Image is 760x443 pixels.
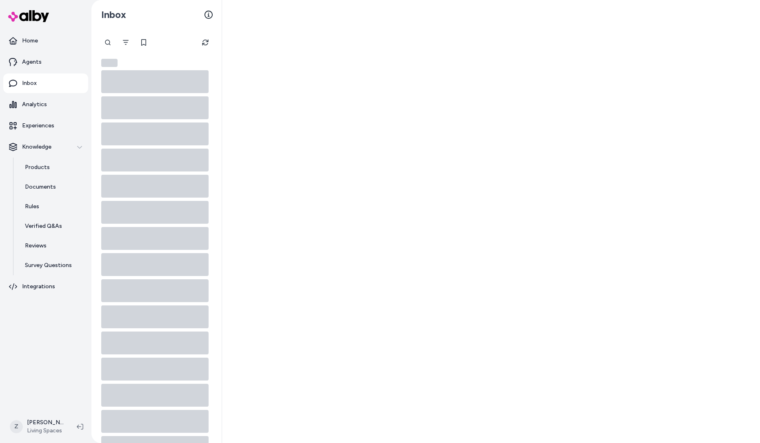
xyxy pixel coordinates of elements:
a: Inbox [3,73,88,93]
p: Analytics [22,100,47,109]
img: alby Logo [8,10,49,22]
a: Documents [17,177,88,197]
a: Agents [3,52,88,72]
p: Rules [25,203,39,211]
a: Home [3,31,88,51]
span: Z [10,420,23,433]
button: Refresh [197,34,213,51]
button: Z[PERSON_NAME]Living Spaces [5,414,70,440]
p: [PERSON_NAME] [27,419,64,427]
a: Rules [17,197,88,216]
p: Agents [22,58,42,66]
p: Integrations [22,283,55,291]
a: Survey Questions [17,256,88,275]
p: Products [25,163,50,171]
button: Filter [118,34,134,51]
p: Reviews [25,242,47,250]
p: Inbox [22,79,37,87]
p: Verified Q&As [25,222,62,230]
p: Home [22,37,38,45]
p: Survey Questions [25,261,72,269]
a: Experiences [3,116,88,136]
a: Reviews [17,236,88,256]
p: Knowledge [22,143,51,151]
a: Products [17,158,88,177]
span: Living Spaces [27,427,64,435]
a: Analytics [3,95,88,114]
p: Experiences [22,122,54,130]
h2: Inbox [101,9,126,21]
button: Knowledge [3,137,88,157]
a: Integrations [3,277,88,296]
a: Verified Q&As [17,216,88,236]
p: Documents [25,183,56,191]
